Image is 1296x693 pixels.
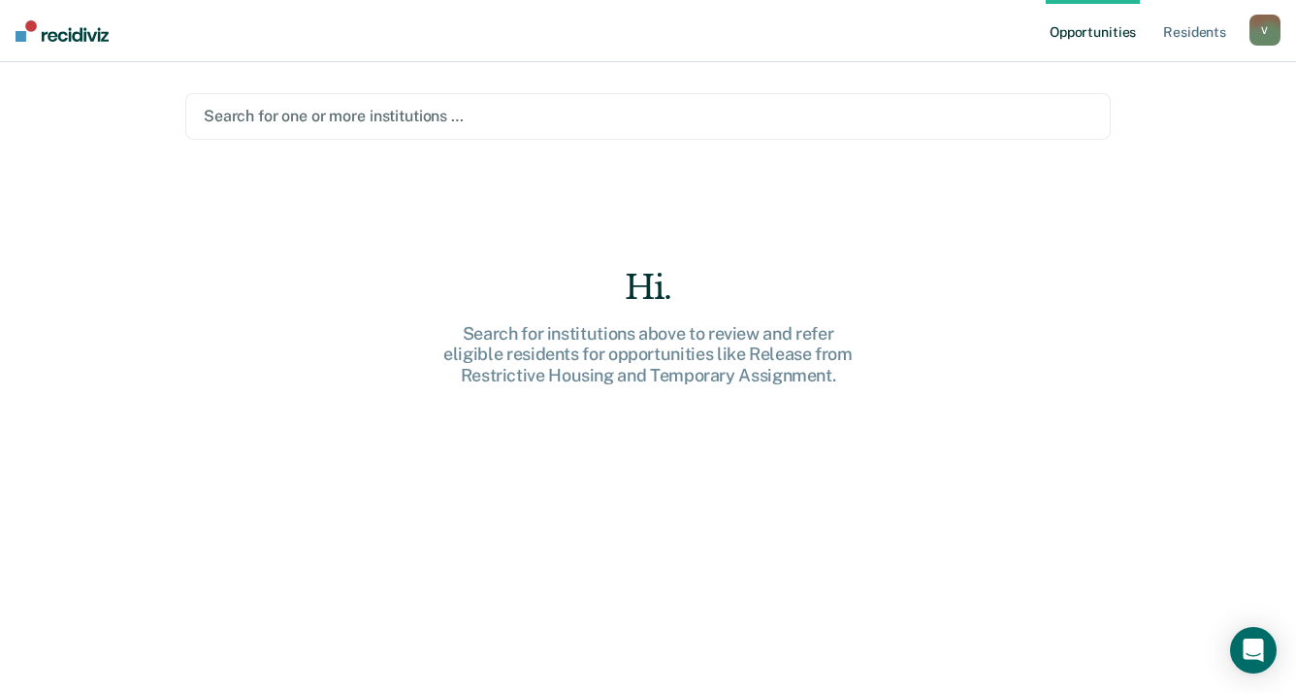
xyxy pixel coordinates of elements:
div: Hi. [338,268,958,308]
div: Open Intercom Messenger [1230,627,1277,674]
div: Search for institutions above to review and refer eligible residents for opportunities like Relea... [338,323,958,386]
button: V [1249,15,1280,46]
img: Recidiviz [16,20,109,42]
